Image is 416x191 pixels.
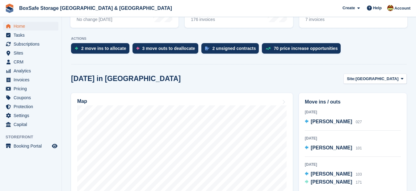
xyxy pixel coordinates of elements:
[3,93,58,102] a: menu
[3,40,58,48] a: menu
[394,5,410,11] span: Account
[305,162,401,167] div: [DATE]
[14,111,51,120] span: Settings
[3,31,58,39] a: menu
[305,136,401,141] div: [DATE]
[71,37,407,41] p: ACTIONS
[356,120,362,124] span: 027
[71,43,132,57] a: 2 move ins to allocate
[355,76,398,82] span: [GEOGRAPHIC_DATA]
[14,58,51,66] span: CRM
[14,84,51,93] span: Pricing
[142,46,195,51] div: 3 move outs to deallocate
[3,49,58,57] a: menu
[3,75,58,84] a: menu
[132,43,201,57] a: 3 move outs to deallocate
[201,43,262,57] a: 2 unsigned contracts
[14,75,51,84] span: Invoices
[14,67,51,75] span: Analytics
[305,178,362,186] a: [PERSON_NAME] 171
[3,67,58,75] a: menu
[311,119,352,124] span: [PERSON_NAME]
[387,5,393,11] img: Kim
[3,58,58,66] a: menu
[212,46,256,51] div: 2 unsigned contracts
[6,134,61,140] span: Storefront
[14,102,51,111] span: Protection
[342,5,355,11] span: Create
[17,3,174,13] a: BoxSafe Storage [GEOGRAPHIC_DATA] & [GEOGRAPHIC_DATA]
[3,102,58,111] a: menu
[311,171,352,177] span: [PERSON_NAME]
[77,99,87,104] h2: Map
[205,47,209,50] img: contract_signature_icon-13c848040528278c33f63329250d36e43548de30e8caae1d1a13099fd9432cc5.svg
[305,118,362,126] a: [PERSON_NAME] 027
[305,144,362,152] a: [PERSON_NAME] 101
[14,142,51,150] span: Booking Portal
[77,17,112,22] div: No change [DATE]
[5,4,14,13] img: stora-icon-8386f47178a22dfd0bd8f6a31ec36ba5ce8667c1dd55bd0f319d3a0aa187defe.svg
[274,46,338,51] div: 70 price increase opportunities
[347,76,355,82] span: Site:
[356,180,362,185] span: 171
[3,22,58,30] a: menu
[81,46,126,51] div: 2 move ins to allocate
[71,75,181,83] h2: [DATE] in [GEOGRAPHIC_DATA]
[343,74,407,84] button: Site: [GEOGRAPHIC_DATA]
[14,49,51,57] span: Sites
[14,22,51,30] span: Home
[3,84,58,93] a: menu
[305,17,350,22] div: 7 invoices
[136,47,139,50] img: move_outs_to_deallocate_icon-f764333ba52eb49d3ac5e1228854f67142a1ed5810a6f6cc68b1a99e826820c5.svg
[14,31,51,39] span: Tasks
[305,170,362,178] a: [PERSON_NAME] 103
[356,146,362,150] span: 101
[356,172,362,177] span: 103
[262,43,344,57] a: 70 price increase opportunities
[75,47,78,50] img: move_ins_to_allocate_icon-fdf77a2bb77ea45bf5b3d319d69a93e2d87916cf1d5bf7949dd705db3b84f3ca.svg
[14,120,51,129] span: Capital
[373,5,382,11] span: Help
[14,93,51,102] span: Coupons
[305,109,401,115] div: [DATE]
[266,47,271,50] img: price_increase_opportunities-93ffe204e8149a01c8c9dc8f82e8f89637d9d84a8eef4429ea346261dce0b2c0.svg
[191,17,241,22] div: 176 invoices
[311,145,352,150] span: [PERSON_NAME]
[3,120,58,129] a: menu
[3,111,58,120] a: menu
[311,179,352,185] span: [PERSON_NAME]
[14,40,51,48] span: Subscriptions
[305,98,401,106] h2: Move ins / outs
[3,142,58,150] a: menu
[51,142,58,150] a: Preview store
